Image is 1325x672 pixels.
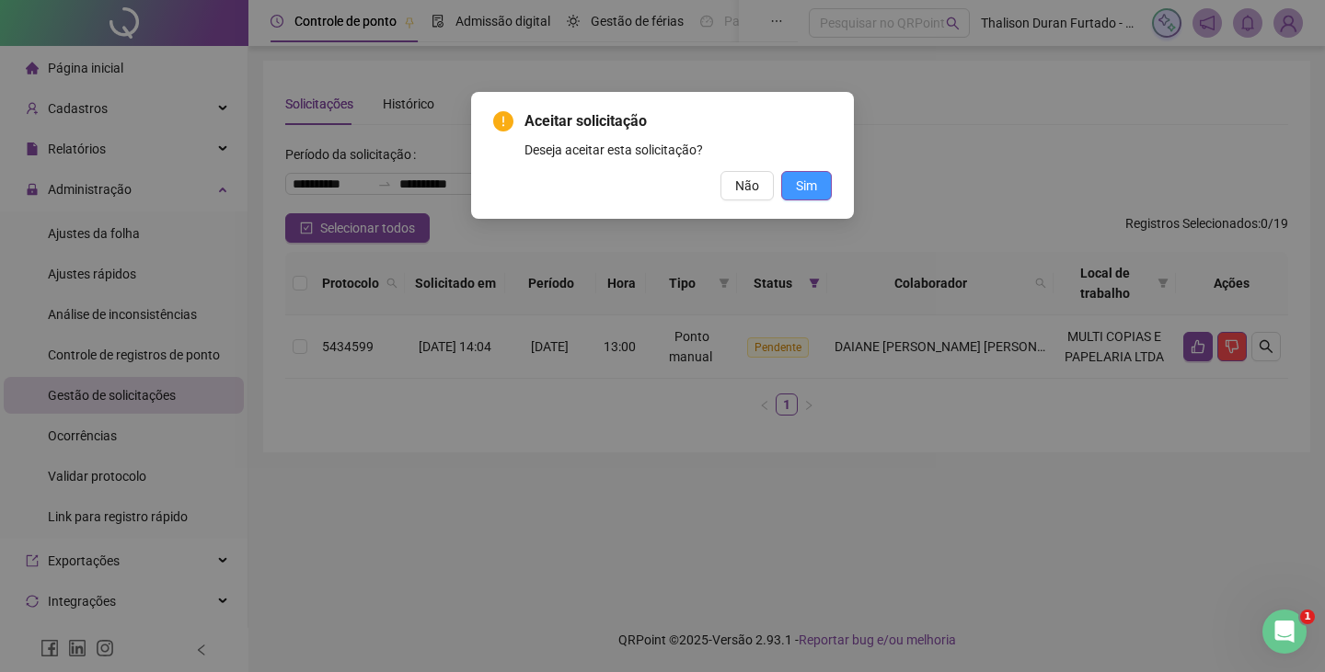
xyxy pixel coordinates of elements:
[524,140,832,160] div: Deseja aceitar esta solicitação?
[720,171,774,200] button: Não
[796,176,817,196] span: Sim
[735,176,759,196] span: Não
[524,110,832,132] span: Aceitar solicitação
[1262,609,1307,654] iframe: Intercom live chat
[493,111,513,131] span: exclamation-circle
[781,171,832,200] button: Sim
[1300,609,1315,624] span: 1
